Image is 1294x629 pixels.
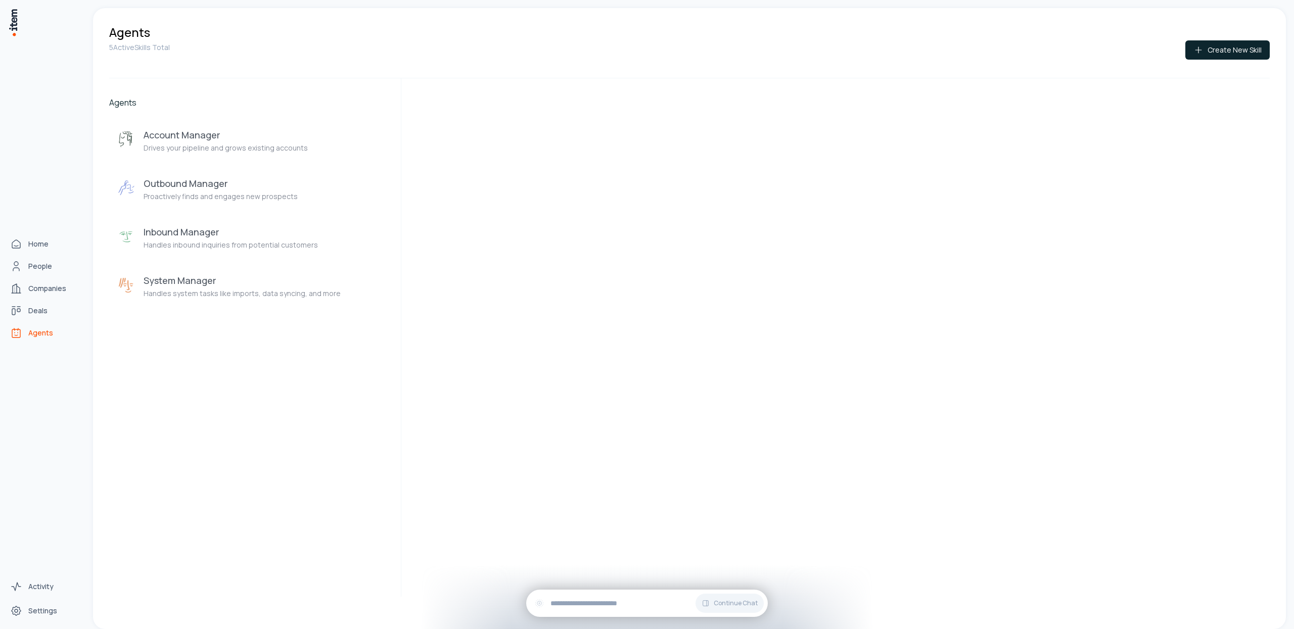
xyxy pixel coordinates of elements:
[28,261,52,271] span: People
[526,590,768,617] div: Continue Chat
[109,24,150,40] h1: Agents
[6,234,83,254] a: Home
[696,594,764,613] button: Continue Chat
[28,283,66,294] span: Companies
[1185,40,1270,60] button: Create New Skill
[117,179,135,198] img: Outbound Manager
[6,601,83,621] a: Settings
[144,226,318,238] h3: Inbound Manager
[109,169,395,210] button: Outbound ManagerOutbound ManagerProactively finds and engages new prospects
[144,129,308,141] h3: Account Manager
[28,582,54,592] span: Activity
[28,239,49,249] span: Home
[109,218,395,258] button: Inbound ManagerInbound ManagerHandles inbound inquiries from potential customers
[109,96,395,109] h2: Agents
[109,121,395,161] button: Account ManagerAccount ManagerDrives your pipeline and grows existing accounts
[714,599,758,607] span: Continue Chat
[109,266,395,307] button: System ManagerSystem ManagerHandles system tasks like imports, data syncing, and more
[117,276,135,295] img: System Manager
[6,278,83,299] a: Companies
[8,8,18,37] img: Item Brain Logo
[6,323,83,343] a: Agents
[144,191,298,202] p: Proactively finds and engages new prospects
[144,274,341,286] h3: System Manager
[6,256,83,276] a: People
[144,240,318,250] p: Handles inbound inquiries from potential customers
[6,576,83,597] a: Activity
[28,306,48,316] span: Deals
[144,288,341,299] p: Handles system tasks like imports, data syncing, and more
[117,228,135,246] img: Inbound Manager
[109,42,170,53] p: 5 Active Skills Total
[144,143,308,153] p: Drives your pipeline and grows existing accounts
[144,177,298,189] h3: Outbound Manager
[6,301,83,321] a: Deals
[117,131,135,149] img: Account Manager
[28,328,53,338] span: Agents
[28,606,57,616] span: Settings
